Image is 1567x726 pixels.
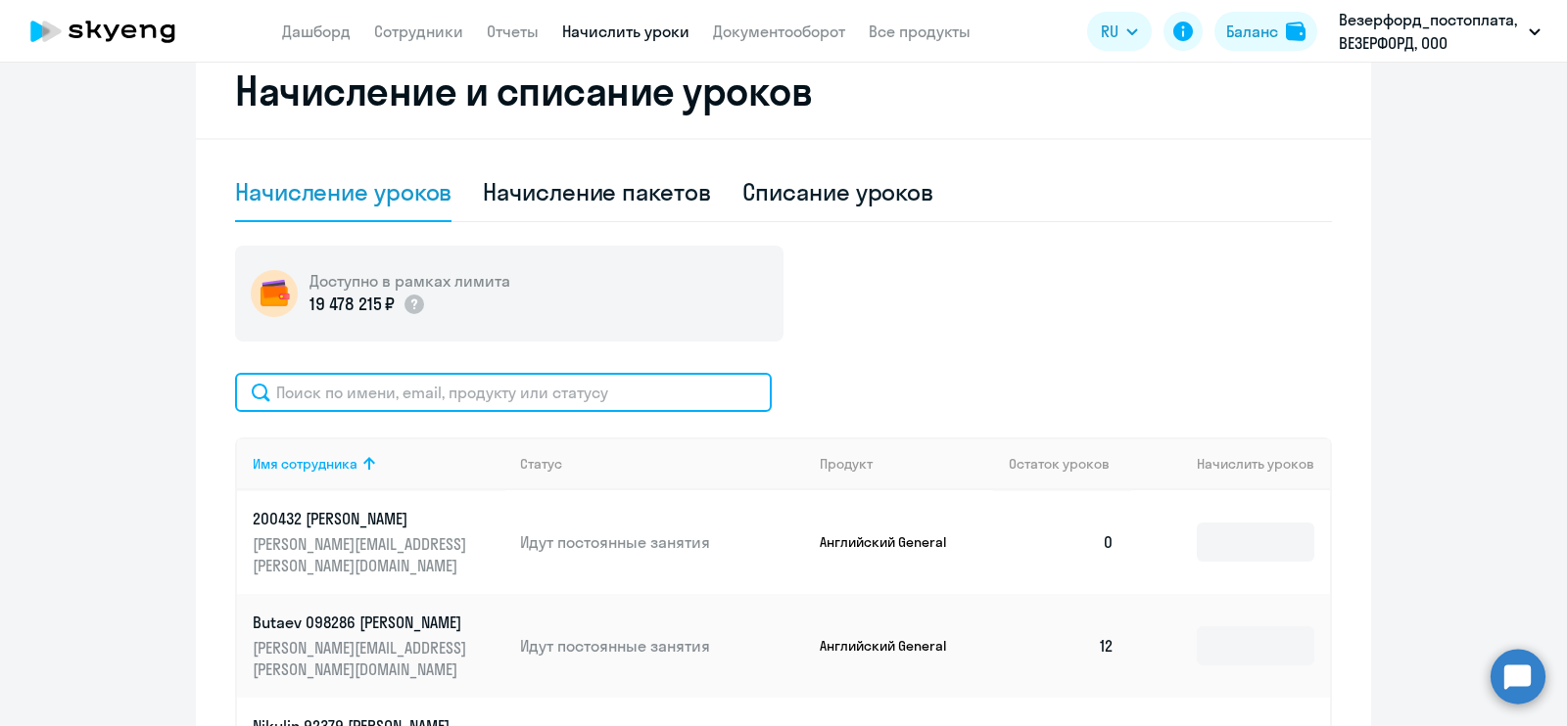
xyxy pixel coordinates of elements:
[251,270,298,317] img: wallet-circle.png
[374,22,463,41] a: Сотрудники
[253,455,357,473] div: Имя сотрудника
[1339,8,1521,55] p: Везерфорд_постоплата, ВЕЗЕРФОРД, ООО
[253,455,504,473] div: Имя сотрудника
[1329,8,1550,55] button: Везерфорд_постоплата, ВЕЗЕРФОРД, ООО
[483,176,710,207] div: Начисление пакетов
[562,22,689,41] a: Начислить уроки
[993,490,1130,594] td: 0
[820,637,967,655] p: Английский General
[253,533,472,576] p: [PERSON_NAME][EMAIL_ADDRESS][PERSON_NAME][DOMAIN_NAME]
[487,22,539,41] a: Отчеты
[820,455,994,473] div: Продукт
[1009,455,1110,473] span: Остаток уроков
[253,612,472,633] p: Butaev 098286 [PERSON_NAME]
[713,22,845,41] a: Документооборот
[820,533,967,551] p: Английский General
[742,176,934,207] div: Списание уроков
[869,22,971,41] a: Все продукты
[993,594,1130,698] td: 12
[1101,20,1118,43] span: RU
[309,292,395,317] p: 19 478 215 ₽
[1286,22,1306,41] img: balance
[1009,455,1130,473] div: Остаток уроков
[253,637,472,680] p: [PERSON_NAME][EMAIL_ADDRESS][PERSON_NAME][DOMAIN_NAME]
[235,176,451,207] div: Начисление уроков
[253,612,504,680] a: Butaev 098286 [PERSON_NAME][PERSON_NAME][EMAIL_ADDRESS][PERSON_NAME][DOMAIN_NAME]
[1226,20,1278,43] div: Баланс
[1214,12,1317,51] button: Балансbalance
[820,455,873,473] div: Продукт
[235,373,772,412] input: Поиск по имени, email, продукту или статусу
[520,455,562,473] div: Статус
[282,22,351,41] a: Дашборд
[520,635,804,657] p: Идут постоянные занятия
[520,531,804,553] p: Идут постоянные занятия
[309,270,510,292] h5: Доступно в рамках лимита
[235,68,1332,114] h2: Начисление и списание уроков
[1130,437,1330,490] th: Начислить уроков
[253,508,472,529] p: 200432 [PERSON_NAME]
[1087,12,1152,51] button: RU
[253,508,504,576] a: 200432 [PERSON_NAME][PERSON_NAME][EMAIL_ADDRESS][PERSON_NAME][DOMAIN_NAME]
[520,455,804,473] div: Статус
